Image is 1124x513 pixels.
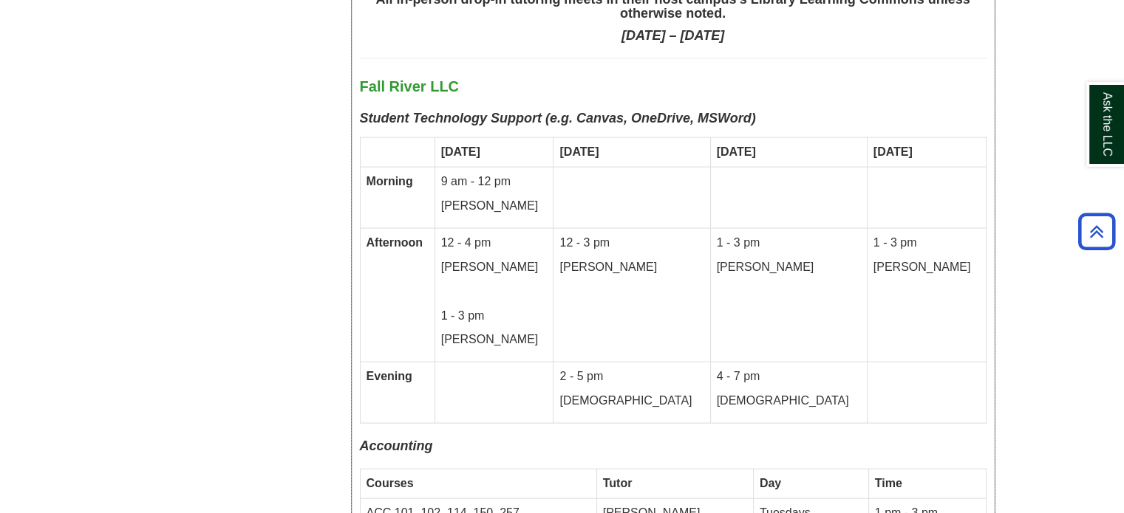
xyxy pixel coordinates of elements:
[441,145,480,158] strong: [DATE]
[441,235,548,252] p: 12 - 4 pm
[603,477,633,489] strong: Tutor
[559,235,704,252] p: 12 - 3 pm
[360,111,756,125] b: Student Technology Support (e.g. Canvas, OneDrive, MSWord)
[873,145,913,158] strong: [DATE]
[717,145,756,158] strong: [DATE]
[441,308,548,325] p: 1 - 3 pm
[717,235,861,252] p: 1 - 3 pm
[367,477,414,489] strong: Courses
[441,198,548,215] p: [PERSON_NAME]
[441,173,548,190] p: 9 am - 12 pm
[717,259,861,276] p: [PERSON_NAME]
[717,393,861,410] p: [DEMOGRAPHIC_DATA]
[717,368,861,385] p: 4 - 7 pm
[367,236,423,249] strong: Afternoon
[1073,221,1120,241] a: Back to Top
[760,477,781,489] strong: Day
[441,331,548,348] p: [PERSON_NAME]
[873,235,980,252] p: 1 - 3 pm
[367,175,413,187] strong: Morning
[559,393,704,410] p: [DEMOGRAPHIC_DATA]
[559,368,704,385] p: 2 - 5 pm
[875,477,902,489] strong: Time
[441,259,548,276] p: [PERSON_NAME]
[360,78,459,94] span: Fall River LLC
[873,259,980,276] p: [PERSON_NAME]
[559,259,704,276] p: [PERSON_NAME]
[559,145,599,158] strong: [DATE]
[360,438,433,453] span: Accounting
[621,28,724,43] strong: [DATE] – [DATE]
[367,370,412,382] strong: Evening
